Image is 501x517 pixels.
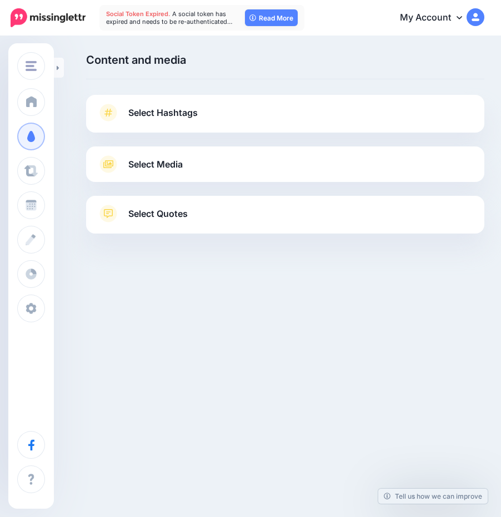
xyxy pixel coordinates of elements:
img: menu.png [26,61,37,71]
img: Missinglettr [11,8,86,27]
span: Content and media [86,54,186,67]
a: Tell us how we can improve [378,489,488,504]
span: Social Token Expired. [106,10,171,18]
span: Select Quotes [128,206,188,221]
a: Read More [245,9,298,26]
span: A social token has expired and needs to be re-authenticated… [106,10,233,26]
a: Select Hashtags [97,104,473,133]
a: Select Quotes [97,205,473,234]
span: Select Media [128,157,183,172]
span: Select Hashtags [128,105,198,120]
a: My Account [389,4,484,32]
a: Select Media [97,155,473,173]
